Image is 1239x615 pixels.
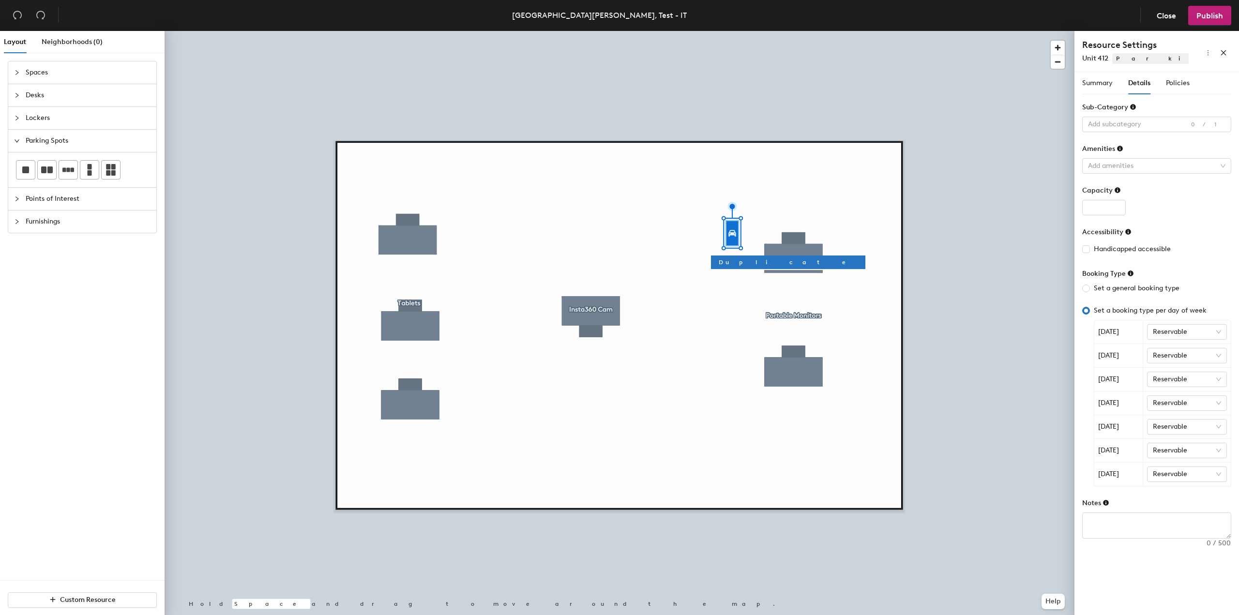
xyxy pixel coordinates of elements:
[26,84,151,106] span: Desks
[26,210,151,233] span: Furnishings
[1082,54,1108,62] span: Unit 412
[1094,463,1143,486] td: [DATE]
[719,258,858,267] span: Duplicate
[1090,283,1183,294] span: Set a general booking type
[1094,391,1143,415] td: [DATE]
[1082,39,1189,51] h4: Resource Settings
[1082,186,1121,195] div: Capacity
[1082,499,1109,507] div: Notes
[1153,420,1222,434] span: Reservable
[1166,79,1190,87] span: Policies
[14,92,20,98] span: collapsed
[1082,228,1132,236] div: Accessibility
[1090,305,1210,316] span: Set a booking type per day of week
[14,115,20,121] span: collapsed
[1094,439,1143,463] td: [DATE]
[26,188,151,210] span: Points of Interest
[1042,594,1065,609] button: Help
[1082,79,1113,87] span: Summary
[1153,348,1222,363] span: Reservable
[31,6,50,25] button: Redo (⌘ + ⇧ + Z)
[14,219,20,225] span: collapsed
[42,38,103,46] span: Neighborhoods (0)
[4,38,26,46] span: Layout
[1153,372,1222,387] span: Reservable
[26,130,151,152] span: Parking Spots
[8,592,157,608] button: Custom Resource
[1094,368,1143,391] td: [DATE]
[512,9,687,21] div: [GEOGRAPHIC_DATA][PERSON_NAME], Test - IT
[14,196,20,202] span: collapsed
[1157,11,1176,20] span: Close
[1094,415,1143,439] td: [DATE]
[1082,270,1134,278] div: Booking Type
[1094,344,1143,368] td: [DATE]
[1148,6,1184,25] button: Close
[1090,244,1175,255] span: Handicapped accessible
[1128,79,1150,87] span: Details
[60,596,116,604] span: Custom Resource
[1153,443,1222,458] span: Reservable
[1153,325,1222,339] span: Reservable
[1094,320,1143,344] td: [DATE]
[1196,11,1223,20] span: Publish
[1153,467,1222,481] span: Reservable
[1082,103,1136,111] div: Sub-Category
[1220,49,1227,56] span: close
[13,10,22,20] span: undo
[1188,6,1231,25] button: Publish
[26,107,151,129] span: Lockers
[14,70,20,75] span: collapsed
[1153,396,1222,410] span: Reservable
[8,6,27,25] button: Undo (⌘ + Z)
[26,61,151,84] span: Spaces
[14,138,20,144] span: expanded
[1082,145,1123,153] div: Amenities
[711,255,865,269] button: Duplicate
[1205,49,1211,56] span: more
